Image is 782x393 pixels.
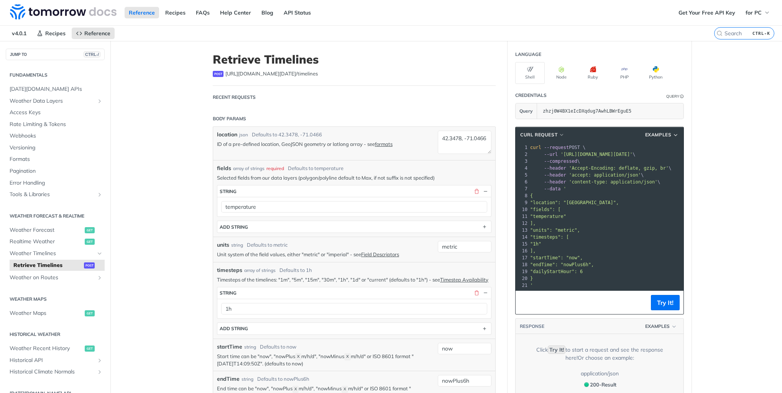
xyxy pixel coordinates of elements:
span: "1h" [530,241,541,247]
span: '[URL][DOMAIN_NAME][DATE]' [560,152,632,157]
span: ' [563,186,566,192]
span: get [85,239,95,245]
a: API Status [279,7,315,18]
button: Query [516,103,537,119]
div: Body Params [213,115,246,122]
span: Formats [10,156,103,163]
div: Defaults to 1h [279,267,312,274]
button: Show subpages for Tools & Libraries [97,192,103,198]
div: 7 [516,185,529,192]
span: --request [544,145,569,150]
a: Get Your Free API Key [674,7,739,18]
img: Tomorrow.io Weather API Docs [10,4,117,20]
span: --header [544,165,566,171]
button: string [217,287,491,299]
span: [DATE][DOMAIN_NAME] APIs [10,85,103,93]
span: get [85,346,95,352]
button: Delete [473,188,480,195]
a: Versioning [6,142,105,154]
span: X [346,354,349,360]
a: [DATE][DOMAIN_NAME] APIs [6,84,105,95]
span: \ [530,165,672,171]
span: "startTime": "now", [530,255,583,260]
button: Node [547,62,576,84]
a: Recipes [161,7,190,18]
span: Examples [645,131,672,138]
div: 18 [516,261,529,268]
div: 14 [516,234,529,241]
code: Try It! [548,346,565,354]
span: Query [519,108,533,115]
h2: Weather Forecast & realtime [6,213,105,219]
button: More Languages [672,67,684,79]
div: Defaults to nowPlus6h [257,375,309,383]
p: Selected fields from our data layers (polygon/polyline default to Max, if not suffix is not speci... [217,174,491,181]
a: Help Center [216,7,255,18]
span: --header [544,179,566,185]
div: Recent Requests [213,94,256,101]
a: Retrieve Timelinespost [10,260,105,271]
p: Start time can be "now", "nowPlus m/h/d", "nowMinus m/h/d" or ISO 8601 format "[DATE]T14:09:50Z".... [217,353,434,367]
a: formats [375,141,393,147]
div: json [239,131,248,138]
button: Show subpages for Historical Climate Normals [97,369,103,375]
button: ADD string [217,221,491,233]
h1: Retrieve Timelines [213,52,496,66]
p: Unit system of the field values, either "metric" or "imperial" - see [217,251,434,258]
button: PHP [609,62,639,84]
span: --compressed [544,159,577,164]
button: RESPONSE [519,323,545,330]
span: } [530,276,533,281]
div: 21 [516,282,529,289]
a: Rate Limiting & Tokens [6,119,105,130]
a: Blog [257,7,278,18]
span: post [213,71,223,77]
span: CTRL-/ [84,51,100,57]
div: 3 [516,158,529,165]
div: 8 [516,192,529,199]
button: Hide [482,290,489,296]
span: Recipes [45,30,66,37]
span: fields [217,164,231,172]
button: Try It! [651,295,680,310]
span: \ [530,159,580,164]
button: for PC [741,7,774,18]
button: 200200-Result [580,380,619,390]
span: Historical Climate Normals [10,368,95,376]
i: Information [680,95,684,98]
div: 19 [516,268,529,275]
div: string [220,290,237,296]
div: 6 [516,178,529,185]
button: JUMP TOCTRL-/ [6,49,105,60]
a: Weather Mapsget [6,308,105,319]
div: 5 [516,172,529,178]
h2: Weather Maps [6,296,105,303]
span: --data [544,186,560,192]
span: ], [530,248,536,254]
a: Timestep Availability [440,277,488,283]
div: QueryInformation [666,93,684,99]
span: \ [530,172,644,178]
a: Weather TimelinesHide subpages for Weather Timelines [6,248,105,259]
span: 'Accept-Encoding: deflate, gzip, br' [569,165,669,171]
span: curl [530,145,541,150]
a: Weather Data LayersShow subpages for Weather Data Layers [6,95,105,107]
span: "location": "[GEOGRAPHIC_DATA]", [530,200,619,205]
div: 4 [516,165,529,172]
p: ID of a pre-defined location, GeoJSON geometry or latlong array - see [217,141,434,147]
div: 16 [516,247,529,254]
span: Access Keys [10,109,103,116]
span: Rate Limiting & Tokens [10,121,103,128]
span: Weather Timelines [10,250,95,257]
span: cURL Request [520,131,557,138]
div: string [242,376,253,383]
a: Historical Climate NormalsShow subpages for Historical Climate Normals [6,366,105,378]
button: Hide [674,107,682,115]
button: ADD string [217,323,491,334]
div: Defaults to 42.3478, -71.0466 [252,131,322,139]
button: Shell [515,62,545,84]
button: Hide subpages for Weather Timelines [97,251,103,257]
a: Recipes [33,28,70,39]
div: string [244,344,256,350]
div: Language [515,51,541,58]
